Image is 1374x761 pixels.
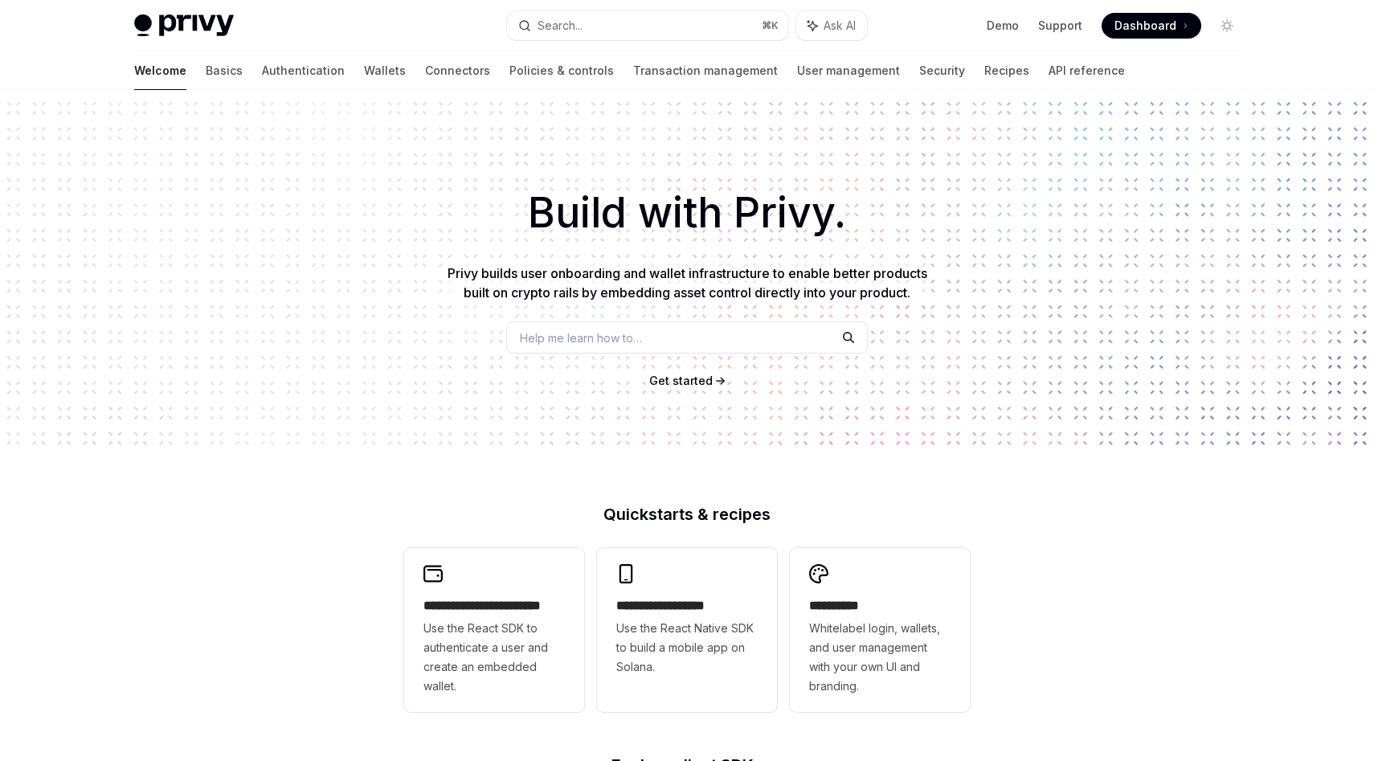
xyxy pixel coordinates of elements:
h2: Quickstarts & recipes [404,506,970,522]
a: API reference [1049,51,1125,90]
span: Use the React SDK to authenticate a user and create an embedded wallet. [423,619,565,696]
a: Basics [206,51,243,90]
img: light logo [134,14,234,37]
a: Welcome [134,51,186,90]
a: Get started [649,373,713,389]
a: Authentication [262,51,345,90]
a: Policies & controls [509,51,614,90]
span: Whitelabel login, wallets, and user management with your own UI and branding. [809,619,951,696]
span: Privy builds user onboarding and wallet infrastructure to enable better products built on crypto ... [448,265,927,301]
a: Recipes [984,51,1029,90]
span: Use the React Native SDK to build a mobile app on Solana. [616,619,758,677]
span: Dashboard [1114,18,1176,34]
span: Get started [649,374,713,387]
button: Ask AI [796,11,867,40]
button: Toggle dark mode [1214,13,1240,39]
a: Security [919,51,965,90]
h1: Build with Privy. [26,182,1348,244]
a: Connectors [425,51,490,90]
a: Transaction management [633,51,778,90]
a: Dashboard [1102,13,1201,39]
a: **** **** **** ***Use the React Native SDK to build a mobile app on Solana. [597,548,777,712]
span: Ask AI [824,18,856,34]
a: Demo [987,18,1019,34]
a: **** *****Whitelabel login, wallets, and user management with your own UI and branding. [790,548,970,712]
a: Wallets [364,51,406,90]
a: User management [797,51,900,90]
span: ⌘ K [762,19,779,32]
button: Search...⌘K [507,11,788,40]
span: Help me learn how to… [520,329,642,346]
div: Search... [538,16,583,35]
a: Support [1038,18,1082,34]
